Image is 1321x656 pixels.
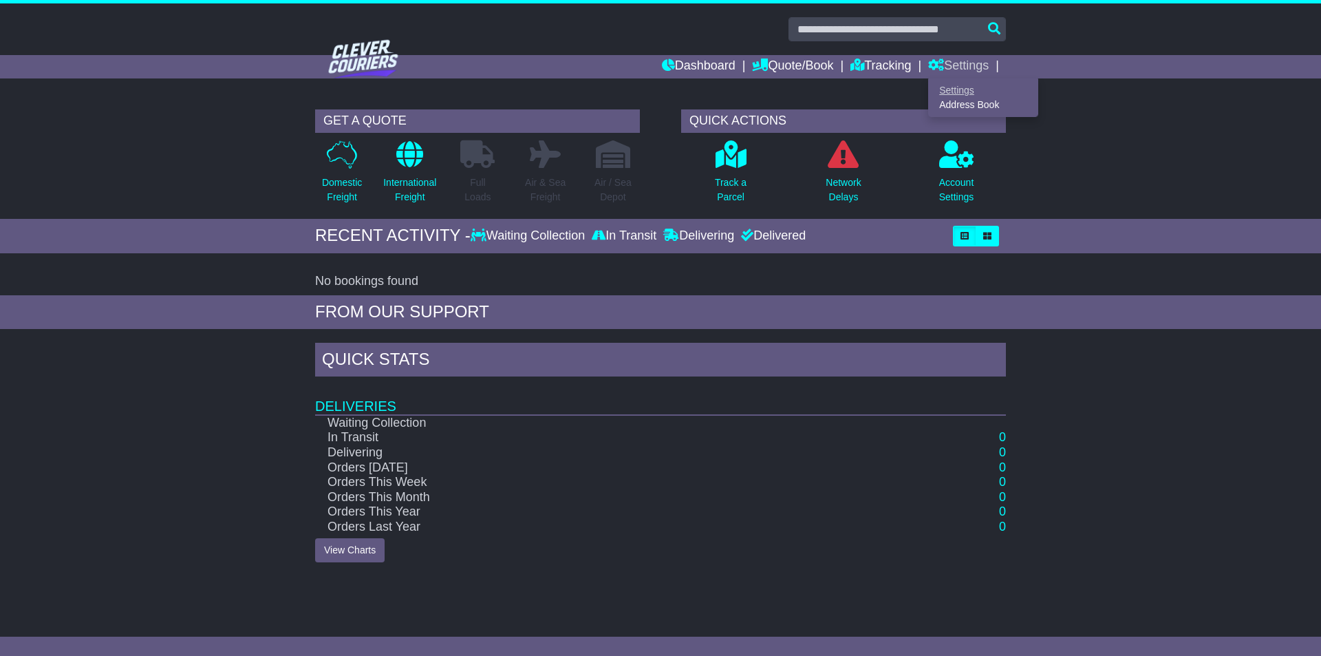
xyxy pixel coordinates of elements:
[929,98,1038,113] a: Address Book
[999,505,1006,518] a: 0
[752,55,833,78] a: Quote/Book
[525,176,566,204] p: Air & Sea Freight
[928,78,1038,117] div: Quote/Book
[315,538,385,562] a: View Charts
[999,430,1006,444] a: 0
[938,140,975,212] a: AccountSettings
[383,176,436,204] p: International Freight
[315,461,907,476] td: Orders [DATE]
[715,176,747,204] p: Track a Parcel
[322,176,362,204] p: Domestic Freight
[315,475,907,490] td: Orders This Week
[315,302,1006,322] div: FROM OUR SUPPORT
[315,520,907,535] td: Orders Last Year
[315,505,907,520] td: Orders This Year
[929,83,1038,98] a: Settings
[383,140,437,212] a: InternationalFreight
[315,380,1006,415] td: Deliveries
[471,229,588,244] div: Waiting Collection
[850,55,911,78] a: Tracking
[315,274,1006,289] div: No bookings found
[315,343,1006,380] div: Quick Stats
[315,430,907,445] td: In Transit
[928,55,989,78] a: Settings
[321,140,363,212] a: DomesticFreight
[999,475,1006,489] a: 0
[999,490,1006,504] a: 0
[315,226,471,246] div: RECENT ACTIVITY -
[588,229,660,244] div: In Transit
[662,55,735,78] a: Dashboard
[939,176,974,204] p: Account Settings
[315,415,907,431] td: Waiting Collection
[315,109,640,133] div: GET A QUOTE
[681,109,1006,133] div: QUICK ACTIONS
[825,140,861,212] a: NetworkDelays
[660,229,738,244] div: Delivering
[315,445,907,461] td: Delivering
[999,461,1006,474] a: 0
[999,520,1006,533] a: 0
[594,176,632,204] p: Air / Sea Depot
[460,176,495,204] p: Full Loads
[315,490,907,505] td: Orders This Month
[999,445,1006,459] a: 0
[738,229,806,244] div: Delivered
[826,176,861,204] p: Network Delays
[714,140,747,212] a: Track aParcel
